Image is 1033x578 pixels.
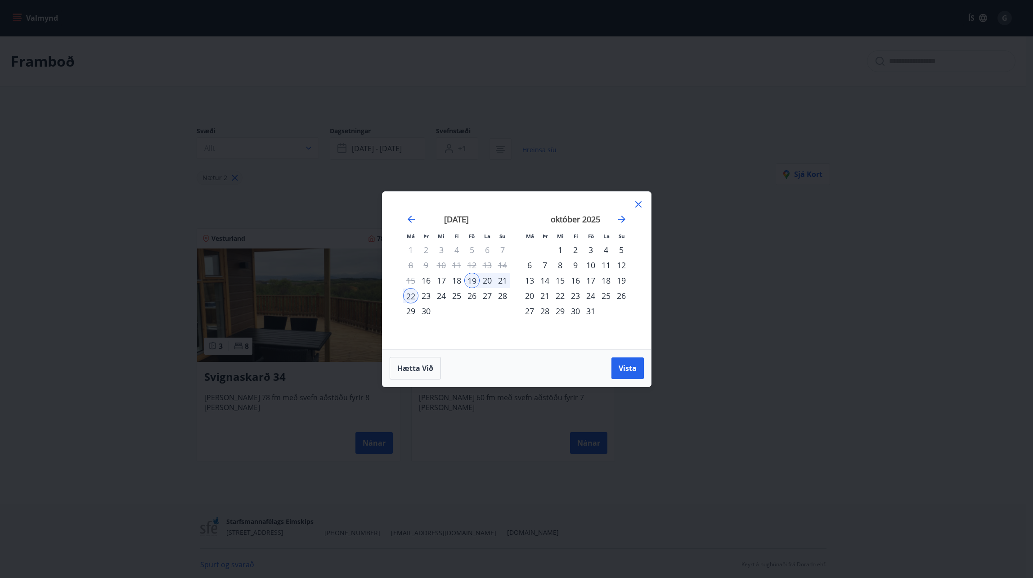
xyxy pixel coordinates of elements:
div: 4 [598,242,614,257]
small: La [603,233,610,239]
td: Choose miðvikudagur, 1. október 2025 as your check-in date. It’s available. [552,242,568,257]
div: Move backward to switch to the previous month. [406,214,417,225]
small: Þr [543,233,548,239]
div: 6 [522,257,537,273]
td: Choose fimmtudagur, 16. október 2025 as your check-in date. It’s available. [568,273,583,288]
div: 27 [522,303,537,319]
strong: [DATE] [444,214,469,225]
td: Choose sunnudagur, 26. október 2025 as your check-in date. It’s available. [614,288,629,303]
small: Þr [423,233,429,239]
td: Not available. miðvikudagur, 3. september 2025 [434,242,449,257]
div: 18 [449,273,464,288]
td: Choose miðvikudagur, 29. október 2025 as your check-in date. It’s available. [552,303,568,319]
div: 9 [568,257,583,273]
td: Choose þriðjudagur, 16. september 2025 as your check-in date. It’s available. [418,273,434,288]
div: 30 [418,303,434,319]
td: Selected. laugardagur, 20. september 2025 [480,273,495,288]
td: Not available. þriðjudagur, 2. september 2025 [418,242,434,257]
div: 23 [418,288,434,303]
div: 26 [614,288,629,303]
div: 11 [598,257,614,273]
div: 29 [552,303,568,319]
small: Fi [454,233,459,239]
td: Choose þriðjudagur, 28. október 2025 as your check-in date. It’s available. [537,303,552,319]
td: Choose sunnudagur, 12. október 2025 as your check-in date. It’s available. [614,257,629,273]
td: Choose fimmtudagur, 25. september 2025 as your check-in date. It’s available. [449,288,464,303]
td: Not available. mánudagur, 8. september 2025 [403,257,418,273]
div: 2 [568,242,583,257]
div: 25 [598,288,614,303]
td: Selected as end date. mánudagur, 22. september 2025 [403,288,418,303]
div: 18 [598,273,614,288]
small: Fi [574,233,578,239]
td: Choose föstudagur, 3. október 2025 as your check-in date. It’s available. [583,242,598,257]
td: Choose miðvikudagur, 24. september 2025 as your check-in date. It’s available. [434,288,449,303]
td: Choose miðvikudagur, 8. október 2025 as your check-in date. It’s available. [552,257,568,273]
small: Fö [588,233,594,239]
td: Not available. fimmtudagur, 11. september 2025 [449,257,464,273]
td: Choose sunnudagur, 28. september 2025 as your check-in date. It’s available. [495,288,510,303]
span: Hætta við [397,363,433,373]
td: Choose þriðjudagur, 30. september 2025 as your check-in date. It’s available. [418,303,434,319]
div: 24 [583,288,598,303]
div: 29 [403,303,418,319]
td: Choose laugardagur, 18. október 2025 as your check-in date. It’s available. [598,273,614,288]
div: 25 [449,288,464,303]
div: 17 [583,273,598,288]
div: 16 [568,273,583,288]
td: Choose laugardagur, 27. september 2025 as your check-in date. It’s available. [480,288,495,303]
td: Choose föstudagur, 10. október 2025 as your check-in date. It’s available. [583,257,598,273]
div: 5 [614,242,629,257]
td: Choose þriðjudagur, 14. október 2025 as your check-in date. It’s available. [537,273,552,288]
td: Choose mánudagur, 6. október 2025 as your check-in date. It’s available. [522,257,537,273]
div: 19 [614,273,629,288]
td: Choose sunnudagur, 5. október 2025 as your check-in date. It’s available. [614,242,629,257]
td: Choose þriðjudagur, 21. október 2025 as your check-in date. It’s available. [537,288,552,303]
td: Choose laugardagur, 11. október 2025 as your check-in date. It’s available. [598,257,614,273]
td: Choose miðvikudagur, 22. október 2025 as your check-in date. It’s available. [552,288,568,303]
div: 16 [418,273,434,288]
button: Hætta við [390,357,441,379]
small: Fö [469,233,475,239]
td: Selected as start date. föstudagur, 19. september 2025 [464,273,480,288]
small: Su [499,233,506,239]
td: Choose þriðjudagur, 7. október 2025 as your check-in date. It’s available. [537,257,552,273]
div: 17 [434,273,449,288]
button: Vista [611,357,644,379]
td: Choose laugardagur, 4. október 2025 as your check-in date. It’s available. [598,242,614,257]
td: Choose fimmtudagur, 23. október 2025 as your check-in date. It’s available. [568,288,583,303]
div: 26 [464,288,480,303]
small: Má [526,233,534,239]
small: Má [407,233,415,239]
div: 20 [480,273,495,288]
div: 8 [552,257,568,273]
small: La [484,233,490,239]
td: Choose fimmtudagur, 9. október 2025 as your check-in date. It’s available. [568,257,583,273]
td: Not available. sunnudagur, 7. september 2025 [495,242,510,257]
td: Choose miðvikudagur, 15. október 2025 as your check-in date. It’s available. [552,273,568,288]
div: 19 [464,273,480,288]
div: 10 [583,257,598,273]
div: 22 [552,288,568,303]
div: Calendar [393,203,640,339]
div: 7 [537,257,552,273]
div: 27 [480,288,495,303]
td: Choose föstudagur, 26. september 2025 as your check-in date. It’s available. [464,288,480,303]
div: 21 [495,273,510,288]
div: 14 [537,273,552,288]
td: Not available. mánudagur, 1. september 2025 [403,242,418,257]
td: Not available. sunnudagur, 14. september 2025 [495,257,510,273]
div: 23 [568,288,583,303]
td: Not available. föstudagur, 12. september 2025 [464,257,480,273]
td: Not available. miðvikudagur, 10. september 2025 [434,257,449,273]
span: Vista [619,363,637,373]
td: Not available. laugardagur, 6. september 2025 [480,242,495,257]
td: Choose laugardagur, 25. október 2025 as your check-in date. It’s available. [598,288,614,303]
div: Move forward to switch to the next month. [616,214,627,225]
td: Not available. mánudagur, 15. september 2025 [403,273,418,288]
td: Not available. þriðjudagur, 9. september 2025 [418,257,434,273]
div: 31 [583,303,598,319]
small: Mi [557,233,564,239]
div: 28 [537,303,552,319]
td: Choose mánudagur, 29. september 2025 as your check-in date. It’s available. [403,303,418,319]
